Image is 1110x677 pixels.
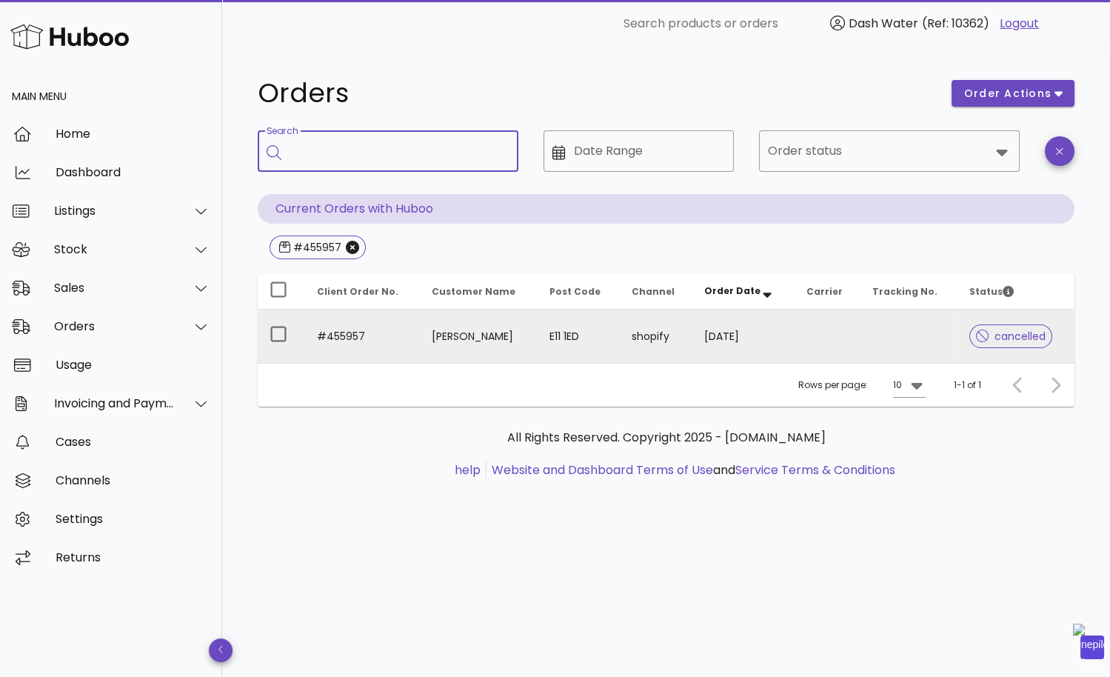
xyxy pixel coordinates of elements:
li: and [487,461,895,479]
div: Order status [759,130,1020,172]
div: Sales [54,281,175,295]
div: Cases [56,435,210,449]
th: Customer Name [420,274,538,310]
button: Close [346,241,359,254]
div: 10Rows per page: [893,373,926,397]
div: 10 [893,378,902,392]
span: Order Date [704,284,760,297]
th: Status [957,274,1074,310]
td: [DATE] [692,310,795,363]
div: Settings [56,512,210,526]
span: Status [969,285,1014,298]
th: Post Code [538,274,620,310]
span: order actions [963,86,1052,101]
div: Dashboard [56,165,210,179]
div: Home [56,127,210,141]
span: Dash Water [849,15,918,32]
button: order actions [952,80,1074,107]
span: Client Order No. [317,285,398,298]
td: #455957 [305,310,420,363]
span: cancelled [976,331,1046,341]
td: shopify [620,310,692,363]
div: Usage [56,358,210,372]
th: Carrier [795,274,860,310]
div: Channels [56,473,210,487]
td: E11 1ED [538,310,620,363]
div: #455957 [290,240,341,255]
th: Order Date: Sorted descending. Activate to remove sorting. [692,274,795,310]
span: Channel [632,285,675,298]
a: Service Terms & Conditions [735,461,895,478]
div: Stock [54,242,175,256]
p: All Rights Reserved. Copyright 2025 - [DOMAIN_NAME] [270,429,1063,447]
th: Tracking No. [860,274,957,310]
a: Website and Dashboard Terms of Use [492,461,713,478]
label: Search [267,126,298,137]
div: 1-1 of 1 [954,378,981,392]
h1: Orders [258,80,934,107]
span: Carrier [806,285,843,298]
div: Orders [54,319,175,333]
a: Logout [1000,15,1039,33]
td: [PERSON_NAME] [420,310,538,363]
p: Current Orders with Huboo [258,194,1074,224]
span: Tracking No. [872,285,937,298]
img: Huboo Logo [10,21,129,53]
th: Channel [620,274,692,310]
a: help [455,461,481,478]
div: Returns [56,550,210,564]
th: Client Order No. [305,274,420,310]
div: Invoicing and Payments [54,396,175,410]
span: Post Code [549,285,601,298]
div: Rows per page: [798,364,926,407]
span: Customer Name [432,285,515,298]
span: (Ref: 10362) [922,15,989,32]
div: Listings [54,204,175,218]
